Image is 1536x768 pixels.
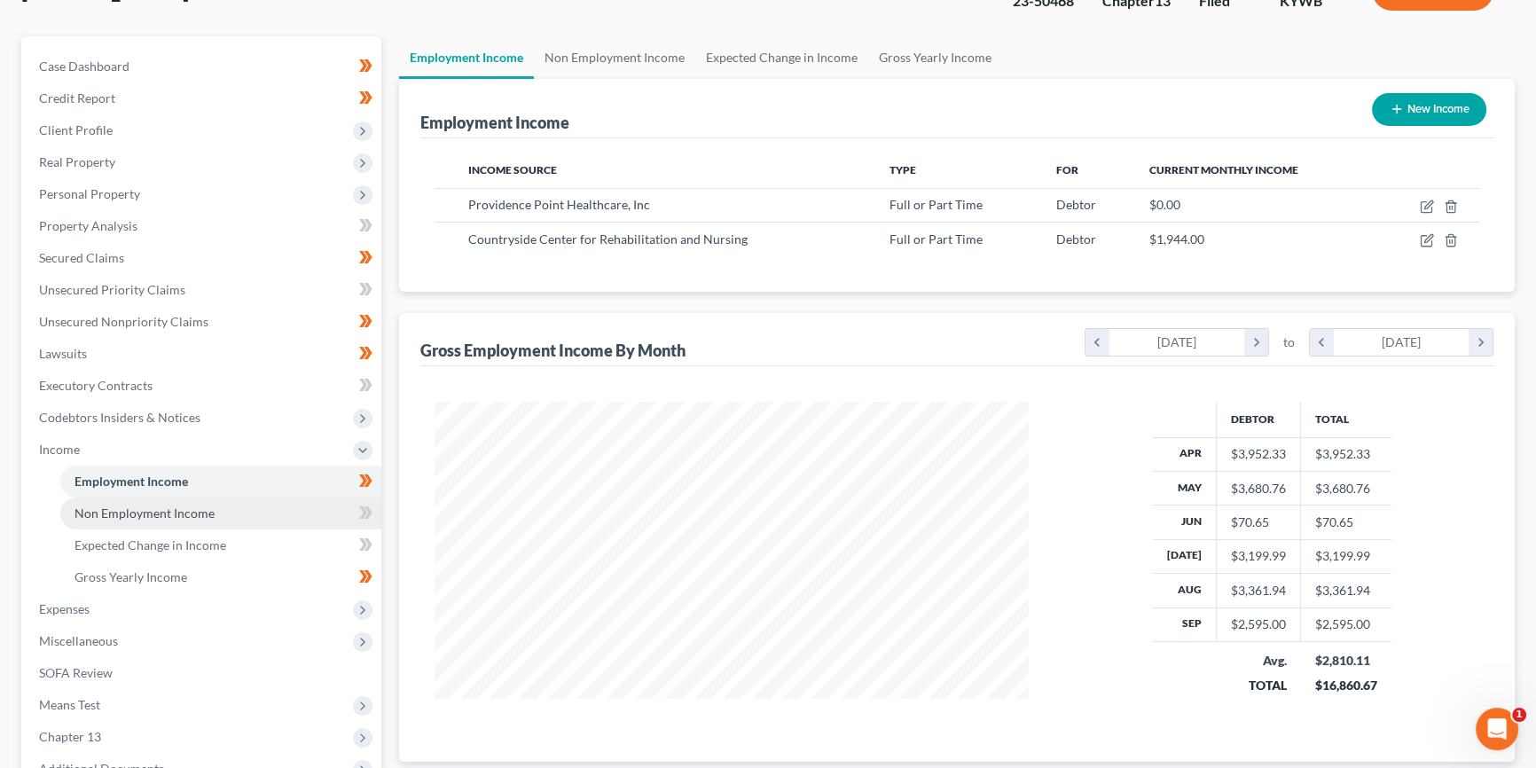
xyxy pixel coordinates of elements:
[1056,197,1096,212] span: Debtor
[39,314,208,329] span: Unsecured Nonpriority Claims
[1109,329,1245,356] div: [DATE]
[1512,708,1526,722] span: 1
[1301,505,1391,539] td: $70.65
[39,378,153,393] span: Executory Contracts
[39,601,90,616] span: Expenses
[1149,197,1180,212] span: $0.00
[1231,445,1286,463] div: $3,952.33
[39,218,137,233] span: Property Analysis
[60,466,381,498] a: Employment Income
[1149,231,1204,247] span: $1,944.00
[1153,471,1217,505] th: May
[39,729,101,744] span: Chapter 13
[1231,652,1287,670] div: Avg.
[1301,574,1391,607] td: $3,361.94
[25,242,381,274] a: Secured Claims
[74,537,226,552] span: Expected Change in Income
[25,274,381,306] a: Unsecured Priority Claims
[1301,437,1391,471] td: $3,952.33
[39,665,113,680] span: SOFA Review
[1153,437,1217,471] th: Apr
[1231,615,1286,633] div: $2,595.00
[1085,329,1109,356] i: chevron_left
[1244,329,1268,356] i: chevron_right
[695,36,868,79] a: Expected Change in Income
[39,442,80,457] span: Income
[39,282,185,297] span: Unsecured Priority Claims
[420,340,686,361] div: Gross Employment Income By Month
[25,306,381,338] a: Unsecured Nonpriority Claims
[420,112,569,133] div: Employment Income
[399,36,534,79] a: Employment Income
[1217,402,1301,437] th: Debtor
[25,338,381,370] a: Lawsuits
[39,59,129,74] span: Case Dashboard
[1283,333,1295,351] span: to
[534,36,695,79] a: Non Employment Income
[1231,582,1286,600] div: $3,361.94
[39,90,115,106] span: Credit Report
[1056,231,1096,247] span: Debtor
[39,697,100,712] span: Means Test
[39,633,118,648] span: Miscellaneous
[468,231,748,247] span: Countryside Center for Rehabilitation and Nursing
[1301,402,1391,437] th: Total
[468,197,650,212] span: Providence Point Healthcare, Inc
[60,561,381,593] a: Gross Yearly Income
[39,122,113,137] span: Client Profile
[60,498,381,529] a: Non Employment Income
[889,163,916,176] span: Type
[1476,708,1518,750] iframe: Intercom live chat
[889,231,983,247] span: Full or Part Time
[1231,513,1286,531] div: $70.65
[468,163,557,176] span: Income Source
[1315,677,1377,694] div: $16,860.67
[74,505,215,521] span: Non Employment Income
[1301,539,1391,573] td: $3,199.99
[39,154,115,169] span: Real Property
[60,529,381,561] a: Expected Change in Income
[39,250,124,265] span: Secured Claims
[1301,471,1391,505] td: $3,680.76
[1334,329,1469,356] div: [DATE]
[1231,677,1287,694] div: TOTAL
[1372,93,1486,126] button: New Income
[1231,480,1286,498] div: $3,680.76
[39,186,140,201] span: Personal Property
[39,410,200,425] span: Codebtors Insiders & Notices
[1301,607,1391,641] td: $2,595.00
[74,569,187,584] span: Gross Yearly Income
[1153,607,1217,641] th: Sep
[1153,539,1217,573] th: [DATE]
[25,370,381,402] a: Executory Contracts
[39,346,87,361] span: Lawsuits
[1153,574,1217,607] th: Aug
[1310,329,1334,356] i: chevron_left
[25,51,381,82] a: Case Dashboard
[74,474,188,489] span: Employment Income
[1469,329,1493,356] i: chevron_right
[1056,163,1078,176] span: For
[25,82,381,114] a: Credit Report
[25,657,381,689] a: SOFA Review
[1315,652,1377,670] div: $2,810.11
[25,210,381,242] a: Property Analysis
[1149,163,1298,176] span: Current Monthly Income
[868,36,1002,79] a: Gross Yearly Income
[1231,547,1286,565] div: $3,199.99
[1153,505,1217,539] th: Jun
[889,197,983,212] span: Full or Part Time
